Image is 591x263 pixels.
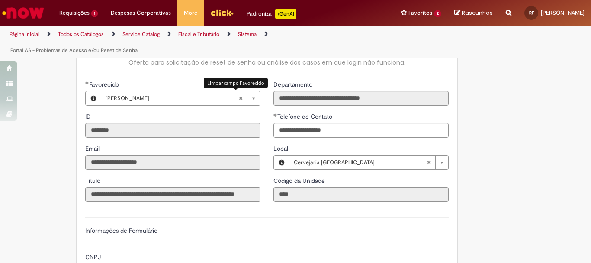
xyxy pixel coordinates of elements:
button: Favorecido, Visualizar este registro Rannya da Silva Ferreira [86,91,101,105]
span: Somente leitura - Título [85,177,102,185]
a: Service Catalog [122,31,160,38]
label: Informações de Formulário [85,227,157,234]
input: Código da Unidade [273,187,449,202]
span: Rascunhos [462,9,493,17]
label: Somente leitura - ID [85,112,93,121]
label: Somente leitura - Email [85,144,101,153]
a: Rascunhos [454,9,493,17]
span: 2 [434,10,441,17]
span: Requisições [59,9,90,17]
span: CNPJ [85,253,103,261]
span: 1 [91,10,98,17]
span: Somente leitura - Departamento [273,81,314,88]
input: Título [85,187,260,202]
a: Página inicial [10,31,39,38]
span: RF [529,10,534,16]
label: Somente leitura - Departamento [273,80,314,89]
span: [PERSON_NAME] [541,9,585,16]
ul: Trilhas de página [6,26,388,58]
label: Somente leitura - Código da Unidade [273,176,327,185]
img: click_logo_yellow_360x200.png [210,6,234,19]
div: Oferta para solicitação de reset de senha ou análise dos casos em que login não funciona. [85,58,449,67]
a: Cervejaria [GEOGRAPHIC_DATA]Limpar campo Local [289,156,448,169]
a: Todos os Catálogos [58,31,104,38]
span: Obrigatório Preenchido [85,81,89,84]
input: ID [85,123,260,138]
abbr: Limpar campo Local [422,156,435,169]
span: Somente leitura - Email [85,145,101,153]
span: [PERSON_NAME] [106,91,238,105]
abbr: Limpar campo Favorecido [234,91,247,105]
span: Somente leitura - Código da Unidade [273,177,327,185]
div: Padroniza [247,9,296,19]
span: Favoritos [408,9,432,17]
span: Obrigatório Preenchido [273,113,277,117]
span: Necessários - Favorecido [89,81,121,88]
input: Departamento [273,91,449,106]
span: Local [273,145,290,153]
a: [PERSON_NAME]Limpar campo Favorecido [101,91,260,105]
p: +GenAi [275,9,296,19]
span: Somente leitura - ID [85,113,93,120]
span: Telefone de Contato [277,113,334,120]
a: Portal AS - Problemas de Acesso e/ou Reset de Senha [10,47,138,54]
button: Local, Visualizar este registro Cervejaria Rio de Janeiro [274,156,289,169]
img: ServiceNow [1,4,45,22]
input: Telefone de Contato [273,123,449,138]
div: Limpar campo Favorecido [204,78,268,88]
label: Somente leitura - Título [85,176,102,185]
span: Cervejaria [GEOGRAPHIC_DATA] [294,156,427,169]
a: Fiscal e Tributário [178,31,219,38]
a: Sistema [238,31,257,38]
span: Despesas Corporativas [111,9,171,17]
input: Email [85,155,260,170]
span: More [184,9,197,17]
